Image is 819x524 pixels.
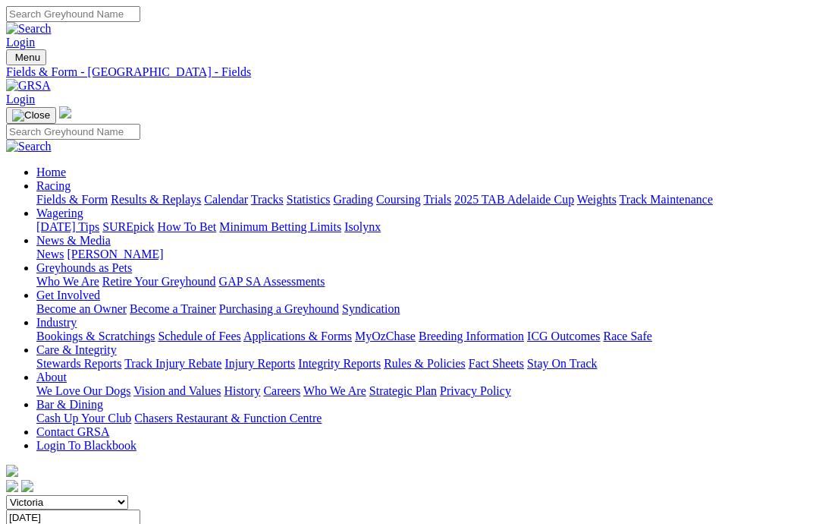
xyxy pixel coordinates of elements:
[36,398,103,411] a: Bar & Dining
[111,193,201,206] a: Results & Replays
[134,412,322,425] a: Chasers Restaurant & Function Centre
[36,261,132,274] a: Greyhounds as Pets
[36,384,130,397] a: We Love Our Dogs
[130,302,216,315] a: Become a Trainer
[224,357,295,370] a: Injury Reports
[36,275,813,289] div: Greyhounds as Pets
[376,193,421,206] a: Coursing
[384,357,466,370] a: Rules & Policies
[219,275,325,288] a: GAP SA Assessments
[36,357,813,371] div: Care & Integrity
[36,166,66,178] a: Home
[419,330,524,342] a: Breeding Information
[36,302,127,315] a: Become an Owner
[36,289,100,301] a: Get Involved
[6,36,35,49] a: Login
[342,302,400,315] a: Syndication
[36,234,111,247] a: News & Media
[124,357,221,370] a: Track Injury Rebate
[6,93,35,106] a: Login
[469,357,524,370] a: Fact Sheets
[36,357,121,370] a: Stewards Reports
[6,480,18,492] img: facebook.svg
[36,439,136,452] a: Login To Blackbook
[36,330,813,343] div: Industry
[36,412,813,425] div: Bar & Dining
[620,193,713,206] a: Track Maintenance
[454,193,574,206] a: 2025 TAB Adelaide Cup
[36,384,813,398] div: About
[303,384,366,397] a: Who We Are
[369,384,437,397] a: Strategic Plan
[36,425,109,438] a: Contact GRSA
[102,275,216,288] a: Retire Your Greyhound
[6,6,140,22] input: Search
[251,193,284,206] a: Tracks
[527,330,600,342] a: ICG Outcomes
[36,343,117,356] a: Care & Integrity
[36,330,155,342] a: Bookings & Scratchings
[423,193,451,206] a: Trials
[158,220,217,233] a: How To Bet
[6,79,51,93] img: GRSA
[355,330,416,342] a: MyOzChase
[219,302,339,315] a: Purchasing a Greyhound
[334,193,373,206] a: Grading
[577,193,617,206] a: Weights
[36,248,813,261] div: News & Media
[59,106,71,118] img: logo-grsa-white.png
[263,384,300,397] a: Careers
[527,357,597,370] a: Stay On Track
[67,248,163,260] a: [PERSON_NAME]
[6,465,18,477] img: logo-grsa-white.png
[603,330,651,342] a: Race Safe
[6,107,56,124] button: Toggle navigation
[344,220,381,233] a: Isolynx
[36,220,99,233] a: [DATE] Tips
[36,207,83,219] a: Wagering
[12,109,50,122] img: Close
[36,316,77,329] a: Industry
[440,384,511,397] a: Privacy Policy
[15,52,40,63] span: Menu
[158,330,240,342] a: Schedule of Fees
[102,220,154,233] a: SUREpick
[6,140,52,153] img: Search
[204,193,248,206] a: Calendar
[224,384,260,397] a: History
[219,220,341,233] a: Minimum Betting Limits
[36,275,99,288] a: Who We Are
[36,220,813,234] div: Wagering
[21,480,33,492] img: twitter.svg
[36,412,131,425] a: Cash Up Your Club
[36,248,64,260] a: News
[36,193,108,206] a: Fields & Form
[6,22,52,36] img: Search
[133,384,221,397] a: Vision and Values
[298,357,381,370] a: Integrity Reports
[6,65,813,79] a: Fields & Form - [GEOGRAPHIC_DATA] - Fields
[287,193,331,206] a: Statistics
[36,193,813,207] div: Racing
[36,302,813,316] div: Get Involved
[243,330,352,342] a: Applications & Forms
[6,124,140,140] input: Search
[36,179,71,192] a: Racing
[6,49,46,65] button: Toggle navigation
[36,371,67,384] a: About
